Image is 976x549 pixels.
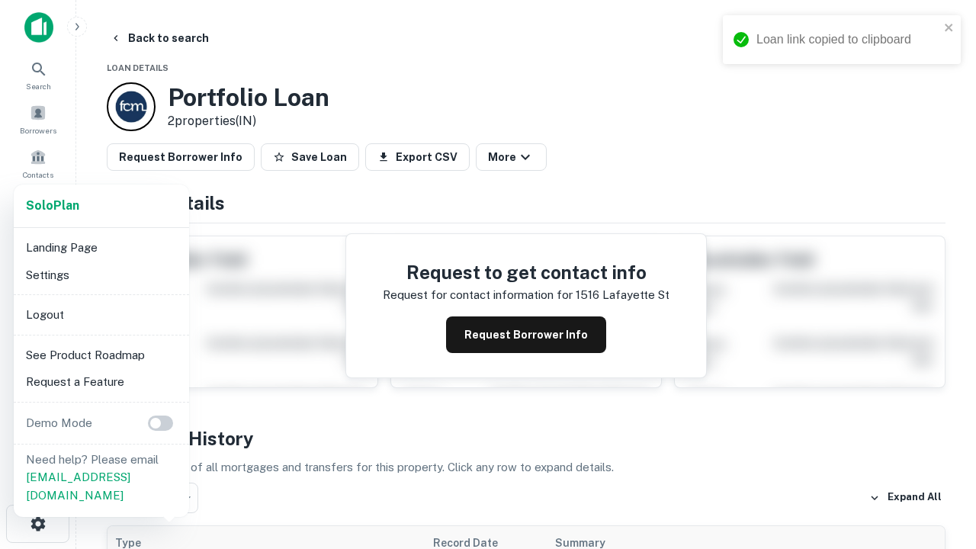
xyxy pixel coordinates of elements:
[26,197,79,215] a: SoloPlan
[26,470,130,502] a: [EMAIL_ADDRESS][DOMAIN_NAME]
[944,21,955,36] button: close
[20,301,183,329] li: Logout
[20,234,183,262] li: Landing Page
[26,198,79,213] strong: Solo Plan
[900,427,976,500] iframe: Chat Widget
[20,262,183,289] li: Settings
[20,414,98,432] p: Demo Mode
[26,451,177,505] p: Need help? Please email
[20,342,183,369] li: See Product Roadmap
[756,30,939,49] div: Loan link copied to clipboard
[20,368,183,396] li: Request a Feature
